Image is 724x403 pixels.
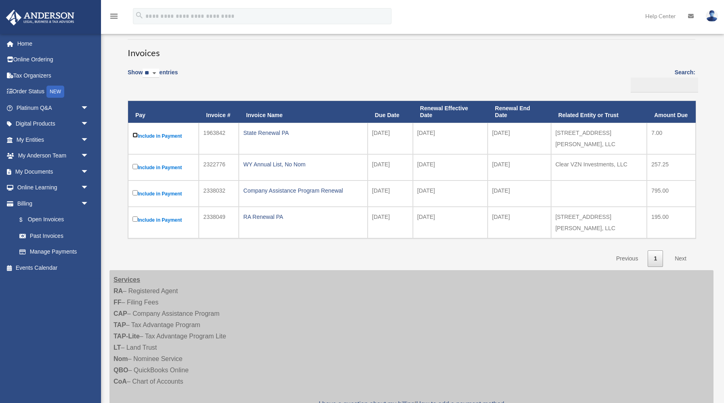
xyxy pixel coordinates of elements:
[488,154,551,181] td: [DATE]
[488,123,551,154] td: [DATE]
[551,123,647,154] td: [STREET_ADDRESS][PERSON_NAME], LLC
[114,344,121,351] strong: LT
[81,195,97,212] span: arrow_drop_down
[647,101,696,123] th: Amount Due: activate to sort column ascending
[133,216,138,222] input: Include in Payment
[631,78,698,93] input: Search:
[243,211,363,222] div: RA Renewal PA
[413,154,488,181] td: [DATE]
[6,164,101,180] a: My Documentsarrow_drop_down
[199,101,239,123] th: Invoice #: activate to sort column ascending
[133,162,194,172] label: Include in Payment
[368,123,413,154] td: [DATE]
[133,164,138,169] input: Include in Payment
[243,185,363,196] div: Company Assistance Program Renewal
[133,189,194,199] label: Include in Payment
[6,100,101,116] a: Platinum Q&Aarrow_drop_down
[81,100,97,116] span: arrow_drop_down
[368,207,413,238] td: [DATE]
[488,181,551,207] td: [DATE]
[647,207,696,238] td: 195.00
[6,67,101,84] a: Tax Organizers
[109,11,119,21] i: menu
[551,101,647,123] th: Related Entity or Trust: activate to sort column ascending
[413,123,488,154] td: [DATE]
[368,101,413,123] th: Due Date: activate to sort column ascending
[551,207,647,238] td: [STREET_ADDRESS][PERSON_NAME], LLC
[128,67,178,86] label: Show entries
[135,11,144,20] i: search
[669,250,692,267] a: Next
[143,69,159,78] select: Showentries
[114,367,128,374] strong: QBO
[128,39,695,59] h3: Invoices
[81,116,97,132] span: arrow_drop_down
[133,132,138,138] input: Include in Payment
[610,250,644,267] a: Previous
[114,288,123,294] strong: RA
[647,154,696,181] td: 257.25
[199,154,239,181] td: 2322776
[199,207,239,238] td: 2338049
[6,148,101,164] a: My Anderson Teamarrow_drop_down
[81,132,97,148] span: arrow_drop_down
[706,10,718,22] img: User Pic
[488,207,551,238] td: [DATE]
[488,101,551,123] th: Renewal End Date: activate to sort column ascending
[114,378,127,385] strong: CoA
[11,244,97,260] a: Manage Payments
[199,181,239,207] td: 2338032
[648,250,663,267] a: 1
[199,123,239,154] td: 1963842
[4,10,77,25] img: Anderson Advisors Platinum Portal
[46,86,64,98] div: NEW
[114,333,140,340] strong: TAP-Lite
[551,154,647,181] td: Clear VZN Investments, LLC
[81,148,97,164] span: arrow_drop_down
[628,67,695,92] label: Search:
[114,355,128,362] strong: Nom
[6,84,101,100] a: Order StatusNEW
[133,131,194,141] label: Include in Payment
[81,180,97,196] span: arrow_drop_down
[6,36,101,52] a: Home
[11,212,93,228] a: $Open Invoices
[24,215,28,225] span: $
[243,127,363,139] div: State Renewal PA
[368,181,413,207] td: [DATE]
[6,132,101,148] a: My Entitiesarrow_drop_down
[413,207,488,238] td: [DATE]
[6,52,101,68] a: Online Ordering
[6,180,101,196] a: Online Learningarrow_drop_down
[239,101,368,123] th: Invoice Name: activate to sort column ascending
[647,181,696,207] td: 795.00
[11,228,97,244] a: Past Invoices
[114,321,126,328] strong: TAP
[114,310,127,317] strong: CAP
[413,181,488,207] td: [DATE]
[6,195,97,212] a: Billingarrow_drop_down
[114,276,140,283] strong: Services
[133,190,138,195] input: Include in Payment
[109,14,119,21] a: menu
[413,101,488,123] th: Renewal Effective Date: activate to sort column ascending
[81,164,97,180] span: arrow_drop_down
[243,159,363,170] div: WY Annual List, No Nom
[368,154,413,181] td: [DATE]
[6,260,101,276] a: Events Calendar
[647,123,696,154] td: 7.00
[128,101,199,123] th: Pay: activate to sort column descending
[133,215,194,225] label: Include in Payment
[6,116,101,132] a: Digital Productsarrow_drop_down
[114,299,122,306] strong: FF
